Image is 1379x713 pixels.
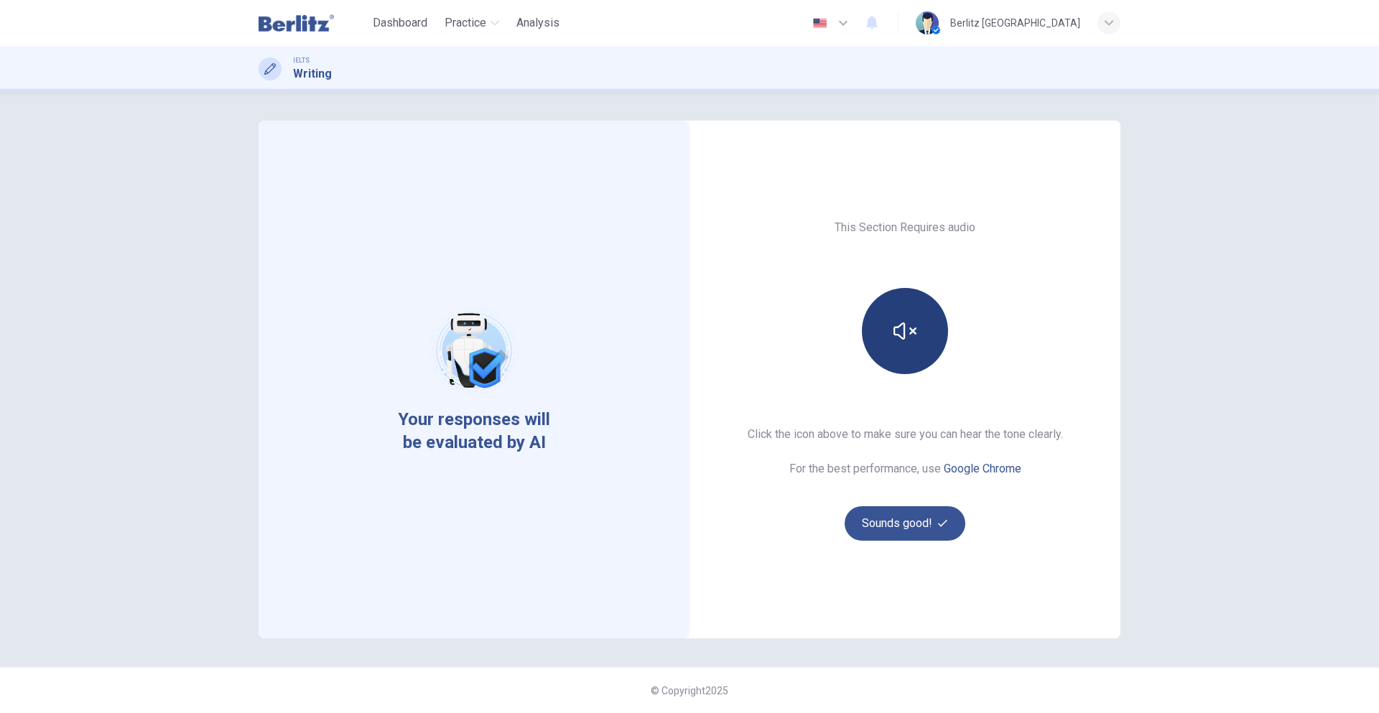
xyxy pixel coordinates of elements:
[373,14,427,32] span: Dashboard
[445,14,486,32] span: Practice
[439,10,505,36] button: Practice
[845,506,965,541] button: Sounds good!
[259,9,367,37] a: Berlitz Latam logo
[259,9,334,37] img: Berlitz Latam logo
[944,462,1021,475] a: Google Chrome
[293,55,310,65] span: IELTS
[516,14,560,32] span: Analysis
[387,408,562,454] span: Your responses will be evaluated by AI
[511,10,565,36] button: Analysis
[835,219,975,236] h6: This Section Requires audio
[789,460,1021,477] h6: For the best performance, use
[651,685,728,696] span: © Copyright 2025
[367,10,433,36] button: Dashboard
[916,11,939,34] img: Profile picture
[811,18,829,29] img: en
[293,65,332,83] h1: Writing
[950,14,1080,32] div: Berlitz [GEOGRAPHIC_DATA]
[748,426,1063,443] h6: Click the icon above to make sure you can hear the tone clearly.
[428,305,519,396] img: robot icon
